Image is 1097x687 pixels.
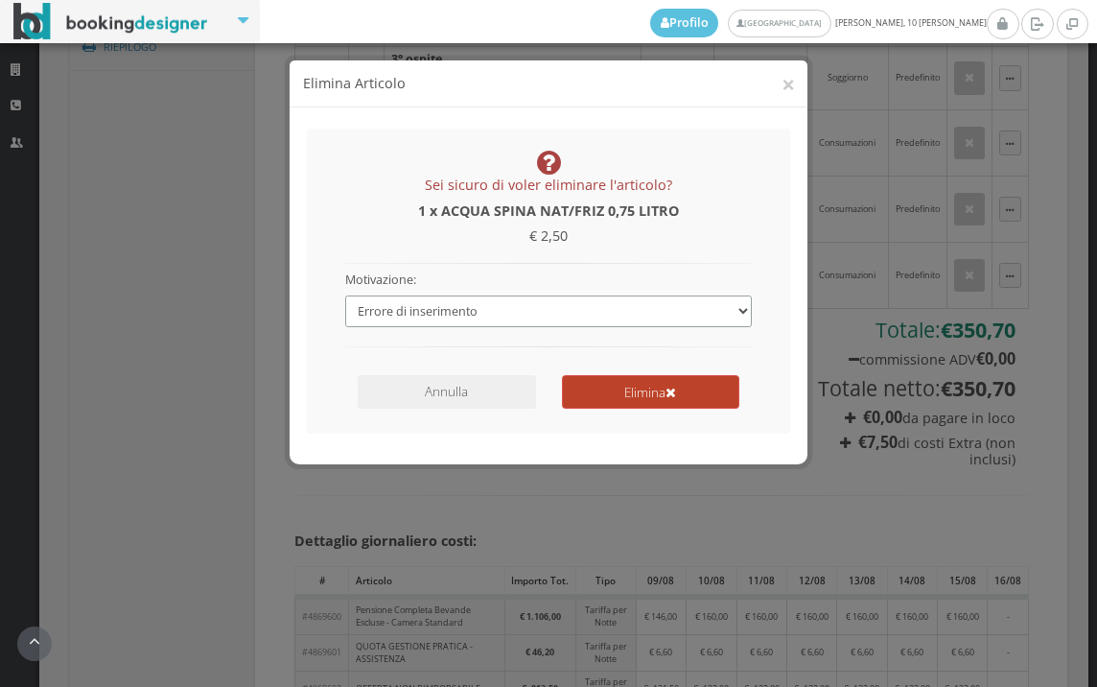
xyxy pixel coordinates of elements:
[782,72,795,96] button: ×
[345,296,753,327] select: Seleziona una motivazione
[650,9,719,37] a: Profilo
[418,201,679,220] b: 1 x ACQUA SPINA NAT/FRIZ 0,75 LITRO
[345,272,753,287] h5: Motivazione:
[345,150,753,194] h4: Sei sicuro di voler eliminare l'articolo?
[303,74,795,94] h4: Elimina Articolo
[562,375,739,409] button: Elimina
[358,375,535,409] button: Annulla
[728,10,830,37] a: [GEOGRAPHIC_DATA]
[650,9,987,37] span: [PERSON_NAME], 10 [PERSON_NAME]
[13,3,208,40] img: BookingDesigner.com
[345,227,753,244] h4: € 2,50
